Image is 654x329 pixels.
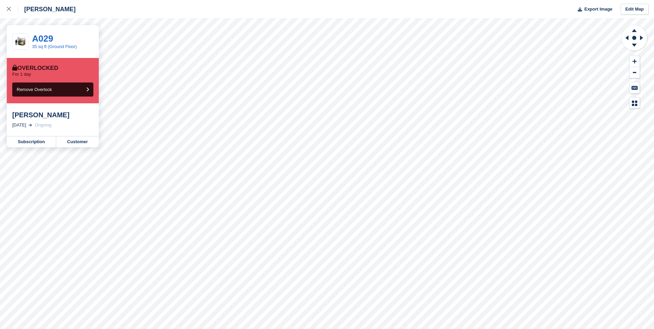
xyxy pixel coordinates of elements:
img: arrow-right-light-icn-cde0832a797a2874e46488d9cf13f60e5c3a73dbe684e267c42b8395dfbc2abf.svg [29,124,32,126]
a: A029 [32,33,53,44]
p: For 1 day [12,72,31,77]
span: Export Image [584,6,612,13]
button: Zoom Out [629,67,640,78]
button: Keyboard Shortcuts [629,82,640,93]
div: Ongoing [35,122,51,129]
a: 35 sq ft (Ground Floor) [32,44,77,49]
div: [PERSON_NAME] [12,111,93,119]
button: Map Legend [629,98,640,109]
button: Zoom In [629,56,640,67]
button: Remove Overlock [12,83,93,96]
a: Customer [56,136,99,147]
a: Edit Map [621,4,649,15]
span: Remove Overlock [17,87,52,92]
button: Export Image [574,4,612,15]
a: Subscription [7,136,56,147]
div: [DATE] [12,122,26,129]
div: Overlocked [12,65,58,72]
div: [PERSON_NAME] [18,5,76,13]
img: 35-sqft-unit.jpg [13,36,28,48]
